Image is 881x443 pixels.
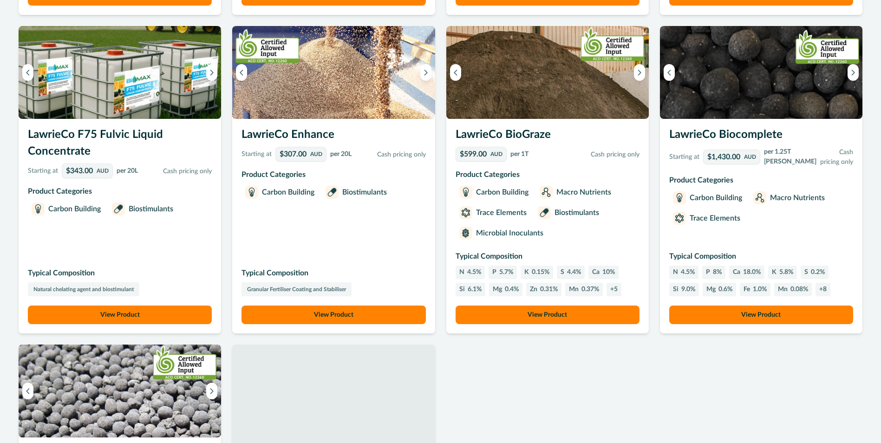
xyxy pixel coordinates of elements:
p: 9.0% [681,285,695,294]
p: P [706,267,710,277]
img: Trace Elements [675,214,684,223]
p: Ca [592,267,600,277]
p: + 8 [819,285,827,294]
button: Next image [634,64,645,81]
p: 18.0% [743,267,761,277]
p: AUD [97,168,109,174]
p: $343.00 [66,167,93,175]
p: $1,430.00 [707,153,740,161]
button: Next image [420,64,431,81]
p: Macro Nutrients [556,187,611,198]
p: 0.15% [532,267,549,277]
p: 6.1% [468,285,482,294]
p: 5.8% [779,267,793,277]
img: Carbon Building [33,204,43,214]
p: Carbon Building [690,192,742,203]
img: Carbon Building [461,188,470,197]
p: P [492,267,496,277]
p: Product Categories [241,169,425,180]
img: Biostimulants [327,188,337,197]
p: 4.4% [567,267,581,277]
p: Mg [706,285,716,294]
p: Trace Elements [476,207,527,218]
p: $599.00 [460,150,487,158]
p: Mn [778,285,788,294]
p: Carbon Building [48,203,101,215]
p: Product Categories [28,186,212,197]
p: Typical Composition [28,267,212,279]
p: Mg [493,285,502,294]
p: 5.7% [499,267,513,277]
button: View Product [669,306,853,324]
p: 4.5% [467,267,481,277]
p: AUD [310,151,322,157]
p: N [673,267,678,277]
p: 0.08% [790,285,808,294]
img: Macro Nutrients [755,193,764,202]
p: Si [459,285,465,294]
p: per 1.25T [PERSON_NAME] [764,147,816,167]
h3: LawrieCo Biocomplete [669,126,853,147]
p: Cash pricing only [820,148,853,167]
p: Natural chelating agent and biostimulant [33,285,134,293]
p: 1.0% [753,285,767,294]
p: Typical Composition [456,251,640,262]
p: Zn [530,285,537,294]
p: K [524,267,529,277]
p: Granular Fertiliser Coating and Stabiliser [247,285,346,293]
p: Starting at [669,152,699,162]
button: View Product [241,306,425,324]
button: View Product [456,306,640,324]
p: Biostimulants [555,207,599,218]
button: Next image [848,64,859,81]
p: Si [673,285,679,294]
p: S [561,267,564,277]
img: Carbon Building [675,193,684,202]
p: Typical Composition [669,251,853,262]
p: K [772,267,777,277]
img: Biostimulants [540,208,549,217]
p: Starting at [241,150,272,159]
p: 0.4% [505,285,519,294]
p: Ca [733,267,740,277]
p: AUD [490,151,502,157]
p: Fe [744,285,750,294]
p: Starting at [28,166,58,176]
p: 4.5% [681,267,695,277]
p: $307.00 [280,150,307,158]
button: Next image [206,383,217,399]
p: 0.31% [540,285,558,294]
p: S [804,267,808,277]
button: Previous image [236,64,247,81]
button: Next image [206,64,217,81]
p: Trace Elements [690,213,740,224]
img: Microbial Inoculants [461,228,470,238]
p: Cash pricing only [355,150,425,160]
h3: LawrieCo BioGraze [456,126,640,147]
p: Cash pricing only [532,150,640,160]
p: 0.37% [581,285,599,294]
img: Biostimulants [114,204,123,214]
p: Product Categories [669,175,853,186]
p: per 1T [510,150,529,159]
p: Biostimulants [129,203,173,215]
p: 0.2% [811,267,825,277]
img: Carbon Building [247,188,256,197]
p: AUD [744,154,756,160]
p: Product Categories [456,169,640,180]
p: Typical Composition [241,267,425,279]
button: Previous image [664,64,675,81]
p: Mn [569,285,579,294]
img: Macro Nutrients [542,188,551,197]
button: Previous image [450,64,461,81]
p: Macro Nutrients [770,192,825,203]
button: Previous image [22,383,33,399]
button: Previous image [22,64,33,81]
p: Biostimulants [342,187,387,198]
h3: LawrieCo F75 Fulvic Liquid Concentrate [28,126,212,163]
p: per 20L [330,150,352,159]
p: N [459,267,464,277]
